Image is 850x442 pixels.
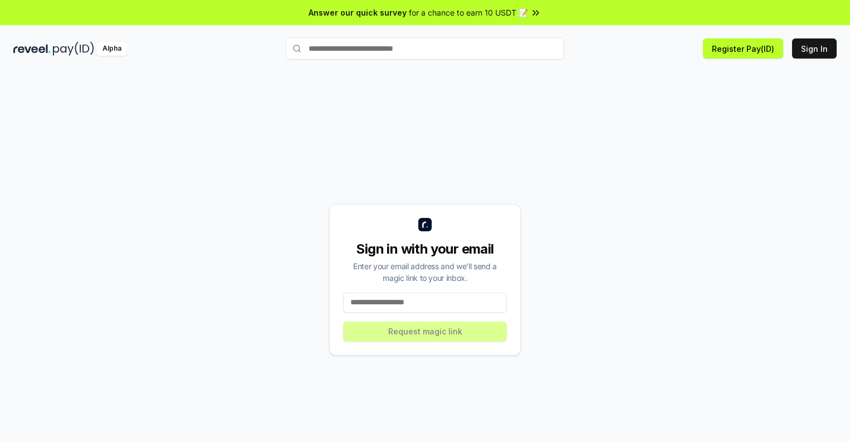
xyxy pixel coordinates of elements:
img: pay_id [53,42,94,56]
div: Alpha [96,42,128,56]
div: Enter your email address and we’ll send a magic link to your inbox. [343,260,507,284]
button: Register Pay(ID) [703,38,783,59]
span: Answer our quick survey [309,7,407,18]
button: Sign In [792,38,837,59]
img: logo_small [418,218,432,231]
div: Sign in with your email [343,240,507,258]
img: reveel_dark [13,42,51,56]
span: for a chance to earn 10 USDT 📝 [409,7,528,18]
